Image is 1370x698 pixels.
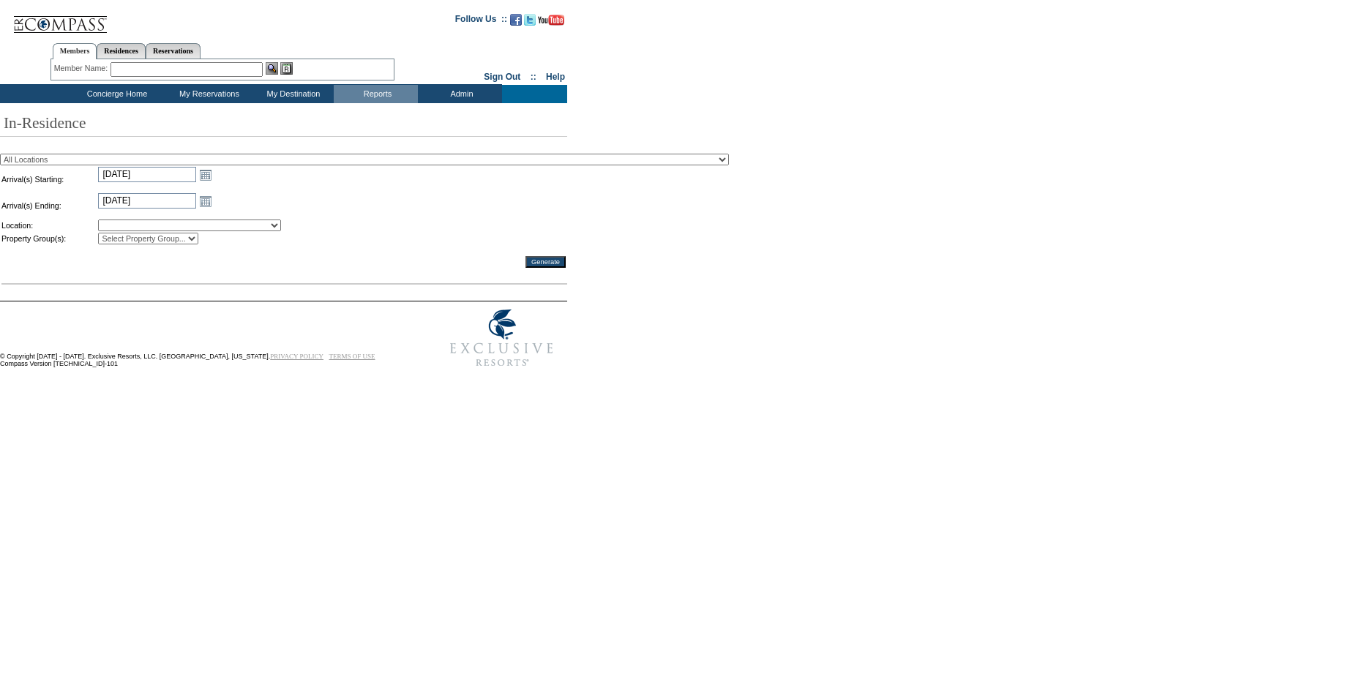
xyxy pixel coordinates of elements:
a: Open the calendar popup. [198,193,214,209]
img: Become our fan on Facebook [510,14,522,26]
td: Location: [1,219,97,231]
td: Arrival(s) Ending: [1,193,97,218]
td: My Destination [250,85,334,103]
td: Admin [418,85,502,103]
a: TERMS OF USE [329,353,375,360]
a: Open the calendar popup. [198,167,214,183]
a: Members [53,43,97,59]
span: :: [531,72,536,82]
img: Follow us on Twitter [524,14,536,26]
img: Reservations [280,62,293,75]
td: My Reservations [165,85,250,103]
td: Reports [334,85,418,103]
img: Exclusive Resorts [436,301,567,375]
img: View [266,62,278,75]
a: Become our fan on Facebook [510,18,522,27]
input: Generate [525,256,566,268]
td: Arrival(s) Starting: [1,167,97,192]
a: Residences [97,43,146,59]
td: Concierge Home [65,85,165,103]
div: Member Name: [54,62,111,75]
a: Sign Out [484,72,520,82]
a: PRIVACY POLICY [270,353,323,360]
td: Property Group(s): [1,233,97,244]
img: Subscribe to our YouTube Channel [538,15,564,26]
a: Subscribe to our YouTube Channel [538,18,564,27]
a: Follow us on Twitter [524,18,536,27]
a: Help [546,72,565,82]
img: Compass Home [12,4,108,34]
td: Follow Us :: [455,12,507,30]
a: Reservations [146,43,201,59]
